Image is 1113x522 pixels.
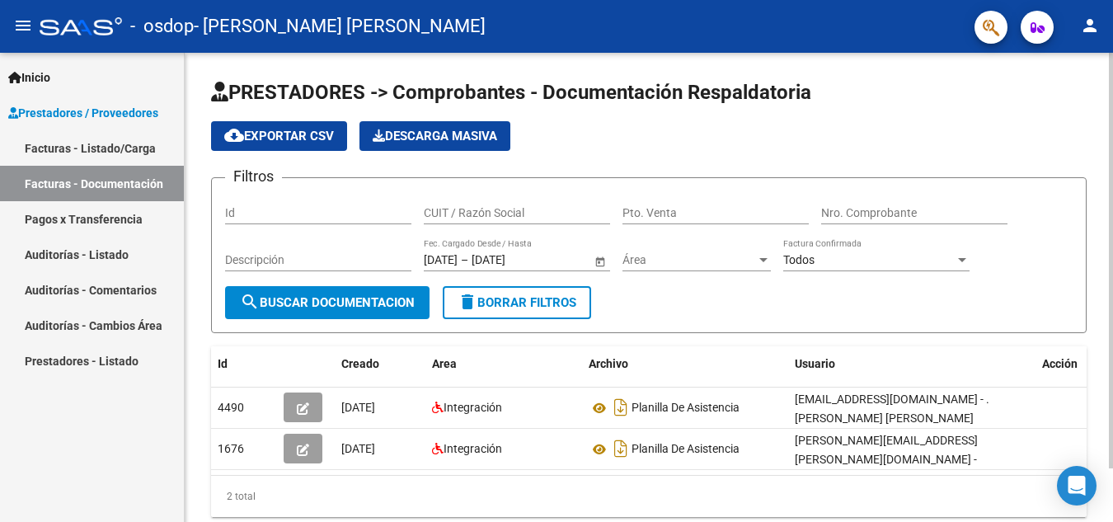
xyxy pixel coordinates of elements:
[461,253,468,267] span: –
[632,443,740,456] span: Planilla De Asistencia
[218,442,244,455] span: 1676
[225,165,282,188] h3: Filtros
[444,401,502,414] span: Integración
[211,476,1087,517] div: 2 total
[224,125,244,145] mat-icon: cloud_download
[589,357,628,370] span: Archivo
[424,253,458,267] input: Fecha inicio
[194,8,486,45] span: - [PERSON_NAME] [PERSON_NAME]
[610,435,632,462] i: Descargar documento
[472,253,552,267] input: Fecha fin
[788,346,1036,382] datatable-header-cell: Usuario
[224,129,334,143] span: Exportar CSV
[795,434,978,485] span: [PERSON_NAME][EMAIL_ADDRESS][PERSON_NAME][DOMAIN_NAME] - [PERSON_NAME]
[8,68,50,87] span: Inicio
[458,295,576,310] span: Borrar Filtros
[432,357,457,370] span: Area
[211,121,347,151] button: Exportar CSV
[795,393,989,425] span: [EMAIL_ADDRESS][DOMAIN_NAME] - . [PERSON_NAME] [PERSON_NAME]
[610,394,632,421] i: Descargar documento
[591,252,608,270] button: Open calendar
[622,253,756,267] span: Área
[359,121,510,151] app-download-masive: Descarga masiva de comprobantes (adjuntos)
[425,346,582,382] datatable-header-cell: Area
[341,442,375,455] span: [DATE]
[458,292,477,312] mat-icon: delete
[240,295,415,310] span: Buscar Documentacion
[1042,357,1078,370] span: Acción
[240,292,260,312] mat-icon: search
[211,346,277,382] datatable-header-cell: Id
[1080,16,1100,35] mat-icon: person
[335,346,425,382] datatable-header-cell: Creado
[13,16,33,35] mat-icon: menu
[444,442,502,455] span: Integración
[225,286,430,319] button: Buscar Documentacion
[783,253,815,266] span: Todos
[218,357,228,370] span: Id
[130,8,194,45] span: - osdop
[341,401,375,414] span: [DATE]
[341,357,379,370] span: Creado
[795,357,835,370] span: Usuario
[1057,466,1097,506] div: Open Intercom Messenger
[211,81,811,104] span: PRESTADORES -> Comprobantes - Documentación Respaldatoria
[359,121,510,151] button: Descarga Masiva
[8,104,158,122] span: Prestadores / Proveedores
[373,129,497,143] span: Descarga Masiva
[582,346,788,382] datatable-header-cell: Archivo
[443,286,591,319] button: Borrar Filtros
[632,402,740,415] span: Planilla De Asistencia
[218,401,244,414] span: 4490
